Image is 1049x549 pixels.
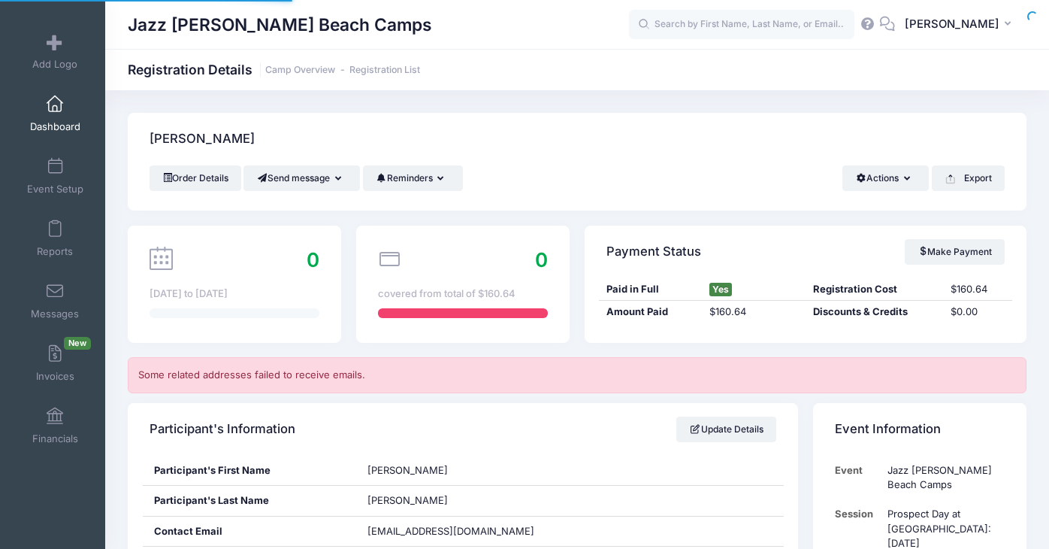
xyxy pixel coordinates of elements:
td: Event [835,456,881,500]
span: Event Setup [27,183,83,196]
button: [PERSON_NAME] [895,8,1026,42]
a: Event Setup [20,150,91,202]
a: InvoicesNew [20,337,91,390]
span: Yes [709,283,732,296]
button: Export [932,165,1005,191]
span: Invoices [36,370,74,383]
td: Jazz [PERSON_NAME] Beach Camps [881,456,1005,500]
button: Send message [243,165,360,191]
h4: Event Information [835,408,941,450]
a: Update Details [676,417,776,442]
span: Financials [32,432,78,445]
a: Dashboard [20,87,91,140]
div: Some related addresses failed to receive emails. [128,357,1026,393]
div: [DATE] to [DATE] [150,287,319,302]
span: Dashboard [30,120,80,133]
span: [PERSON_NAME] [905,16,999,32]
div: $0.00 [943,305,1012,320]
span: Reports [37,245,73,258]
span: Messages [31,308,79,320]
div: $160.64 [703,305,806,320]
span: [EMAIL_ADDRESS][DOMAIN_NAME] [367,525,534,537]
a: Messages [20,274,91,327]
a: Financials [20,399,91,452]
a: Order Details [150,165,241,191]
a: Make Payment [905,239,1005,265]
span: 0 [535,248,548,271]
div: Discounts & Credits [806,305,943,320]
h4: Participant's Information [150,408,295,450]
div: covered from total of $160.64 [378,287,548,302]
h4: Payment Status [606,230,701,273]
button: Actions [842,165,929,191]
div: Participant's First Name [143,456,356,486]
span: [PERSON_NAME] [367,494,448,506]
button: Reminders [363,165,463,191]
a: Camp Overview [265,65,335,76]
h1: Registration Details [128,62,420,77]
span: [PERSON_NAME] [367,464,448,476]
span: 0 [307,248,319,271]
div: Contact Email [143,517,356,547]
div: Paid in Full [599,282,702,297]
div: Registration Cost [806,282,943,297]
span: Add Logo [32,58,77,71]
a: Registration List [349,65,420,76]
div: Amount Paid [599,305,702,320]
div: Participant's Last Name [143,486,356,516]
a: Reports [20,212,91,265]
h1: Jazz [PERSON_NAME] Beach Camps [128,8,432,42]
div: $160.64 [943,282,1012,297]
h4: [PERSON_NAME] [150,118,255,161]
span: New [64,337,91,350]
input: Search by First Name, Last Name, or Email... [629,10,854,40]
a: Add Logo [20,25,91,77]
